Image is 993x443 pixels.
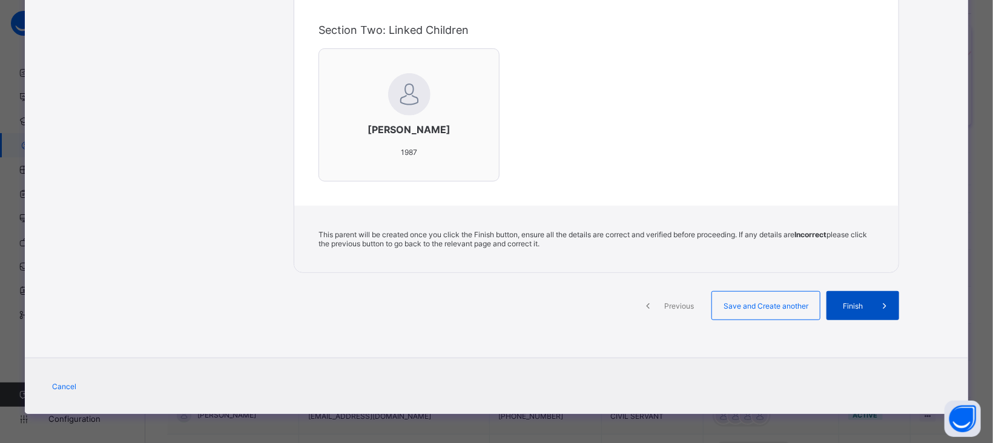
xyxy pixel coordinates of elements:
[721,301,811,310] span: Save and Create another
[662,301,696,310] span: Previous
[318,230,867,248] span: This parent will be created once you click the Finish button, ensure all the details are correct ...
[401,148,417,157] span: 1987
[836,301,870,310] span: Finish
[343,123,475,136] span: [PERSON_NAME]
[794,230,826,239] b: Incorrect
[318,24,469,36] span: Section Two: Linked Children
[945,401,981,437] button: Open asap
[52,382,76,391] span: Cancel
[388,73,431,116] img: default.svg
